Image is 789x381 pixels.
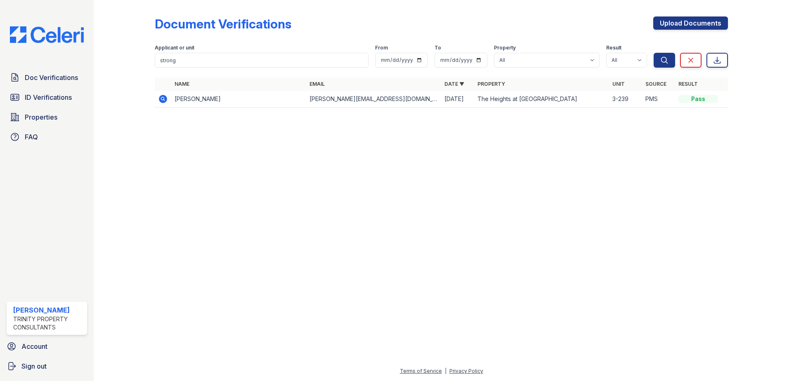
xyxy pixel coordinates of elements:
a: Source [645,81,666,87]
a: Result [678,81,698,87]
span: Sign out [21,361,47,371]
td: 3-239 [609,91,642,108]
span: Properties [25,112,57,122]
a: Date ▼ [444,81,464,87]
div: Trinity Property Consultants [13,315,84,332]
label: Property [494,45,516,51]
label: From [375,45,388,51]
div: [PERSON_NAME] [13,305,84,315]
span: ID Verifications [25,92,72,102]
img: CE_Logo_Blue-a8612792a0a2168367f1c8372b55b34899dd931a85d93a1a3d3e32e68fde9ad4.png [3,26,90,43]
a: Name [175,81,189,87]
input: Search by name, email, or unit number [155,53,369,68]
td: [PERSON_NAME][EMAIL_ADDRESS][DOMAIN_NAME] [306,91,441,108]
div: Pass [678,95,718,103]
a: Upload Documents [653,16,728,30]
span: Doc Verifications [25,73,78,82]
a: ID Verifications [7,89,87,106]
div: Document Verifications [155,16,291,31]
a: Doc Verifications [7,69,87,86]
a: Property [477,81,505,87]
div: | [445,368,446,374]
td: [PERSON_NAME] [171,91,306,108]
a: Unit [612,81,625,87]
a: Account [3,338,90,355]
a: Properties [7,109,87,125]
span: Account [21,341,47,351]
label: Applicant or unit [155,45,194,51]
a: FAQ [7,129,87,145]
a: Sign out [3,358,90,374]
span: FAQ [25,132,38,142]
a: Privacy Policy [449,368,483,374]
label: Result [606,45,621,51]
td: [DATE] [441,91,474,108]
td: The Heights at [GEOGRAPHIC_DATA] [474,91,609,108]
label: To [435,45,441,51]
a: Email [309,81,325,87]
td: PMS [642,91,675,108]
a: Terms of Service [400,368,442,374]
